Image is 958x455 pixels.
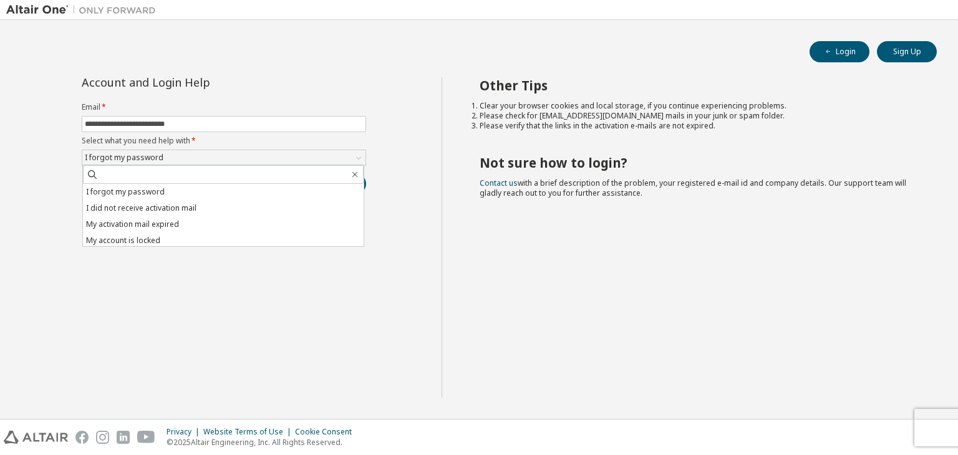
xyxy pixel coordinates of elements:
[167,427,203,437] div: Privacy
[82,136,366,146] label: Select what you need help with
[82,150,365,165] div: I forgot my password
[82,102,366,112] label: Email
[480,77,915,93] h2: Other Tips
[480,101,915,111] li: Clear your browser cookies and local storage, if you continue experiencing problems.
[877,41,937,62] button: Sign Up
[117,431,130,444] img: linkedin.svg
[6,4,162,16] img: Altair One
[480,178,518,188] a: Contact us
[83,151,165,165] div: I forgot my password
[96,431,109,444] img: instagram.svg
[480,155,915,171] h2: Not sure how to login?
[295,427,359,437] div: Cookie Consent
[83,184,364,200] li: I forgot my password
[167,437,359,448] p: © 2025 Altair Engineering, Inc. All Rights Reserved.
[480,178,906,198] span: with a brief description of the problem, your registered e-mail id and company details. Our suppo...
[137,431,155,444] img: youtube.svg
[4,431,68,444] img: altair_logo.svg
[480,111,915,121] li: Please check for [EMAIL_ADDRESS][DOMAIN_NAME] mails in your junk or spam folder.
[82,77,309,87] div: Account and Login Help
[75,431,89,444] img: facebook.svg
[203,427,295,437] div: Website Terms of Use
[810,41,869,62] button: Login
[480,121,915,131] li: Please verify that the links in the activation e-mails are not expired.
